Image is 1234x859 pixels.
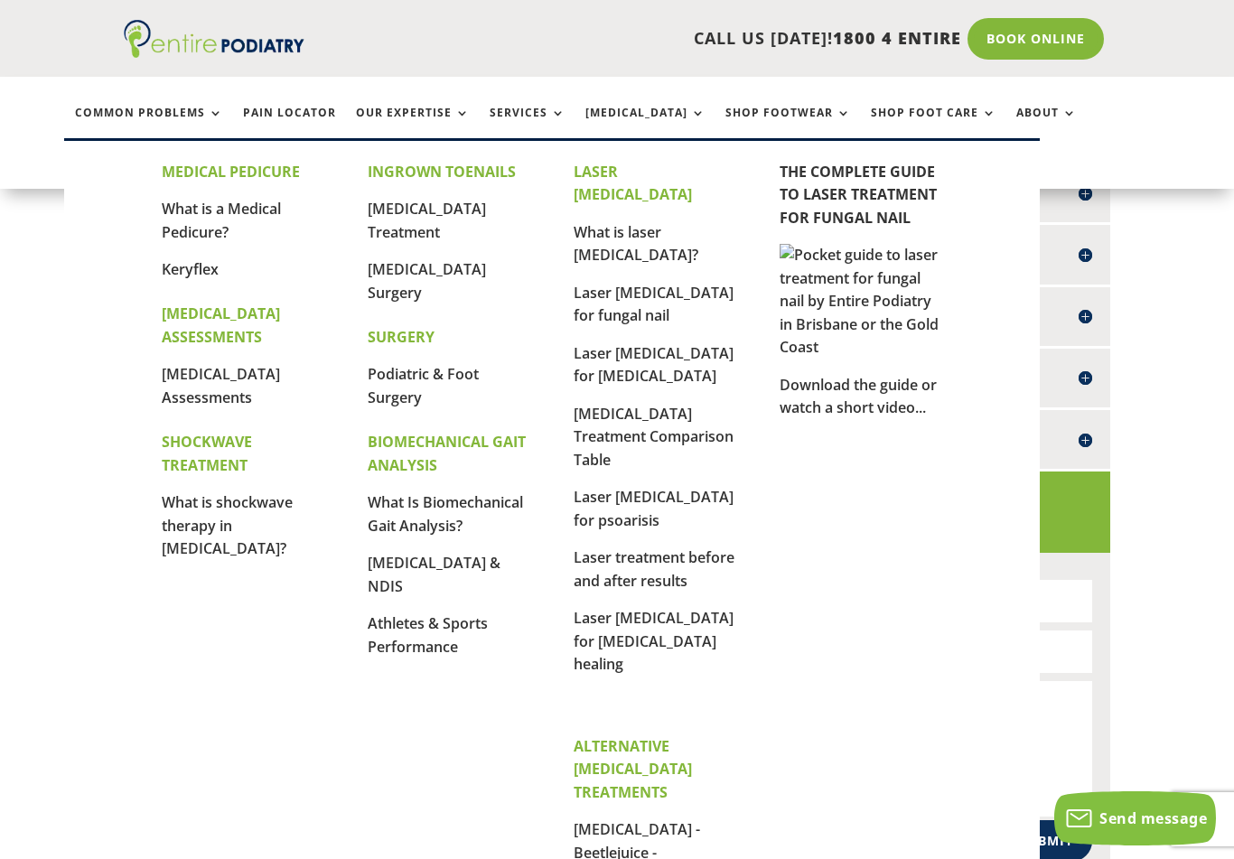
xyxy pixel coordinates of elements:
p: CALL US [DATE]! [348,27,961,51]
a: About [1016,107,1077,145]
span: Send message [1099,808,1207,828]
strong: LASER [MEDICAL_DATA] [574,162,692,205]
strong: ALTERNATIVE [MEDICAL_DATA] TREATMENTS [574,736,692,802]
a: Laser [MEDICAL_DATA] for psoarisis [574,487,734,530]
a: Our Expertise [356,107,470,145]
a: THE COMPLETE GUIDE TO LASER TREATMENT FOR FUNGAL NAIL [780,162,937,228]
a: Laser [MEDICAL_DATA] for [MEDICAL_DATA] [574,343,734,387]
a: Keryflex [162,259,219,279]
a: Entire Podiatry [124,43,304,61]
a: [MEDICAL_DATA] Treatment [368,199,486,242]
strong: SHOCKWAVE TREATMENT [162,432,252,475]
a: Common Problems [75,107,223,145]
a: [MEDICAL_DATA] [585,107,706,145]
strong: SURGERY [368,327,435,347]
a: [MEDICAL_DATA] Assessments [162,364,280,407]
strong: [MEDICAL_DATA] ASSESSMENTS [162,303,280,347]
a: Download the guide or watch a short video... [780,375,937,418]
a: Athletes & Sports Performance [368,613,488,657]
a: Laser treatment before and after results [574,547,734,591]
a: [MEDICAL_DATA] & NDIS [368,553,500,596]
a: Shop Foot Care [871,107,996,145]
a: Laser [MEDICAL_DATA] for fungal nail [574,283,734,326]
a: What is laser [MEDICAL_DATA]? [574,222,698,266]
img: logo (1) [124,20,304,58]
strong: BIOMECHANICAL GAIT ANALYSIS [368,432,526,475]
a: Book Online [968,18,1104,60]
a: Laser [MEDICAL_DATA] for [MEDICAL_DATA] healing [574,608,734,674]
a: What is shockwave therapy in [MEDICAL_DATA]? [162,492,293,558]
a: [MEDICAL_DATA] Treatment Comparison Table [574,404,734,470]
a: Services [490,107,566,145]
a: Shop Footwear [725,107,851,145]
strong: INGROWN TOENAILS [368,162,516,182]
a: [MEDICAL_DATA] Surgery [368,259,486,303]
button: Send message [1054,791,1216,845]
a: Pain Locator [243,107,336,145]
a: What Is Biomechanical Gait Analysis? [368,492,523,536]
a: Podiatric & Foot Surgery [368,364,479,407]
img: Pocket guide to laser treatment for fungal nail by Entire Podiatry in Brisbane or the Gold Coast [780,244,942,359]
strong: MEDICAL PEDICURE [162,162,300,182]
span: 1800 4 ENTIRE [833,27,961,49]
a: What is a Medical Pedicure? [162,199,281,242]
